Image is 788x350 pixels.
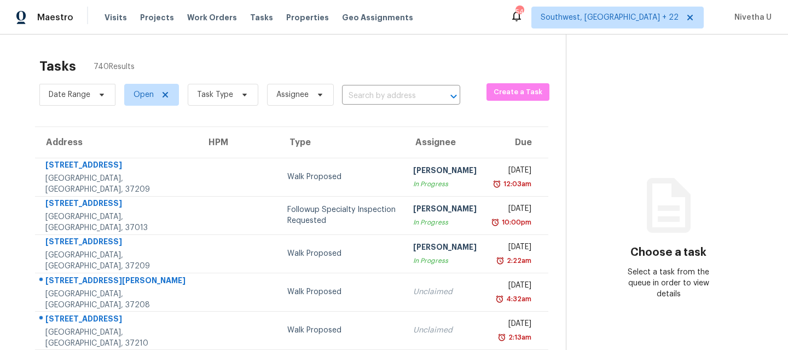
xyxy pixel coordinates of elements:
[342,88,430,105] input: Search by address
[45,250,189,272] div: [GEOGRAPHIC_DATA], [GEOGRAPHIC_DATA], 37209
[501,179,531,190] div: 12:03am
[485,127,548,158] th: Due
[413,255,477,266] div: In Progress
[187,12,237,23] span: Work Orders
[505,255,531,266] div: 2:22am
[413,179,477,190] div: In Progress
[140,12,174,23] span: Projects
[497,332,506,343] img: Overdue Alarm Icon
[495,294,504,305] img: Overdue Alarm Icon
[287,286,396,297] div: Walk Proposed
[287,204,396,226] div: Followup Specialty Inspection Requested
[287,171,396,182] div: Walk Proposed
[250,14,273,21] span: Tasks
[494,203,531,217] div: [DATE]
[496,255,505,266] img: Overdue Alarm Icon
[413,242,477,255] div: [PERSON_NAME]
[276,89,309,100] span: Assignee
[45,211,189,233] div: [GEOGRAPHIC_DATA], [GEOGRAPHIC_DATA], 37013
[45,289,189,311] div: [GEOGRAPHIC_DATA], [GEOGRAPHIC_DATA], 37208
[413,286,477,297] div: Unclaimed
[45,327,189,349] div: [GEOGRAPHIC_DATA], [GEOGRAPHIC_DATA], 37210
[134,89,154,100] span: Open
[39,61,76,72] h2: Tasks
[494,280,531,294] div: [DATE]
[494,165,531,179] div: [DATE]
[617,267,719,300] div: Select a task from the queue in order to view details
[413,217,477,228] div: In Progress
[45,173,189,195] div: [GEOGRAPHIC_DATA], [GEOGRAPHIC_DATA], 37209
[45,313,189,327] div: [STREET_ADDRESS]
[45,159,189,173] div: [STREET_ADDRESS]
[630,247,706,258] h3: Choose a task
[515,7,523,18] div: 544
[94,61,135,72] span: 740 Results
[404,127,485,158] th: Assignee
[45,236,189,250] div: [STREET_ADDRESS]
[730,12,772,23] span: Nivetha U
[506,332,531,343] div: 2:13am
[494,242,531,255] div: [DATE]
[35,127,198,158] th: Address
[37,12,73,23] span: Maestro
[279,127,404,158] th: Type
[49,89,90,100] span: Date Range
[45,275,189,289] div: [STREET_ADDRESS][PERSON_NAME]
[45,198,189,211] div: [STREET_ADDRESS]
[286,12,329,23] span: Properties
[494,318,531,332] div: [DATE]
[491,217,500,228] img: Overdue Alarm Icon
[446,89,461,104] button: Open
[493,179,501,190] img: Overdue Alarm Icon
[197,89,233,100] span: Task Type
[492,86,544,99] span: Create a Task
[541,12,679,23] span: Southwest, [GEOGRAPHIC_DATA] + 22
[287,325,396,336] div: Walk Proposed
[413,165,477,179] div: [PERSON_NAME]
[198,127,279,158] th: HPM
[504,294,531,305] div: 4:32am
[342,12,413,23] span: Geo Assignments
[105,12,127,23] span: Visits
[500,217,531,228] div: 10:00pm
[486,83,549,101] button: Create a Task
[413,325,477,336] div: Unclaimed
[287,248,396,259] div: Walk Proposed
[413,203,477,217] div: [PERSON_NAME]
